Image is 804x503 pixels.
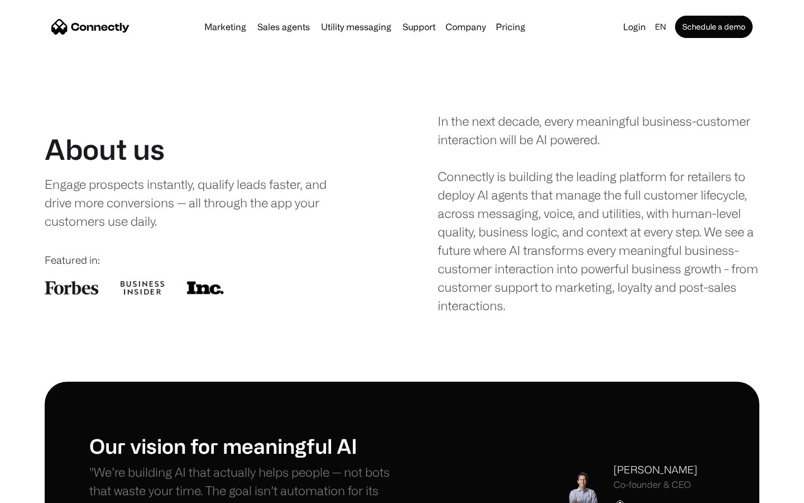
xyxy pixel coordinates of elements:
div: Company [446,19,486,35]
aside: Language selected: English [11,482,67,499]
a: Support [398,22,440,31]
div: Featured in: [45,253,366,268]
div: In the next decade, every meaningful business-customer interaction will be AI powered. Connectly ... [438,112,759,315]
div: en [655,19,666,35]
a: Pricing [491,22,530,31]
div: Engage prospects instantly, qualify leads faster, and drive more conversions — all through the ap... [45,175,350,230]
h1: About us [45,132,165,166]
a: Schedule a demo [675,16,753,38]
a: Marketing [200,22,251,31]
h1: Our vision for meaningful AI [89,434,402,458]
a: Login [619,19,650,35]
ul: Language list [22,483,67,499]
a: Sales agents [253,22,314,31]
a: Utility messaging [317,22,396,31]
div: Co-founder & CEO [614,480,697,490]
div: [PERSON_NAME] [614,462,697,477]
